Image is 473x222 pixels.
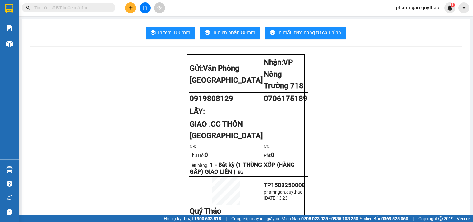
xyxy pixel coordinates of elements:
[190,64,263,84] strong: Gửi:
[381,216,408,221] strong: 0369 525 060
[125,2,136,13] button: plus
[190,207,221,215] strong: Quý Thảo
[157,6,162,10] span: aim
[264,58,303,90] strong: Nhận:
[190,120,263,140] strong: GIAO :
[6,166,13,173] img: warehouse-icon
[264,182,305,189] span: TP1508250008
[451,3,455,7] sup: 1
[205,152,208,158] span: 0
[190,107,205,116] strong: LẤY:
[189,142,263,150] td: CR:
[413,215,414,222] span: |
[151,30,156,36] span: printer
[363,215,408,222] span: Miền Bắc
[34,4,108,11] input: Tìm tên, số ĐT hoặc mã đơn
[158,29,190,36] span: In tem 100mm
[190,64,263,84] span: Văn Phòng [GEOGRAPHIC_DATA]
[264,190,302,195] span: phamngan.quythao
[212,29,255,36] span: In biên nhận 80mm
[6,41,13,47] img: warehouse-icon
[447,5,453,11] img: icon-new-feature
[205,30,210,36] span: printer
[451,3,454,7] span: 1
[360,217,362,220] span: ⚪️
[264,94,307,103] span: 0706175189
[7,195,12,201] span: notification
[238,170,244,175] span: KG
[190,120,263,140] span: CC THÔN [GEOGRAPHIC_DATA]
[265,27,346,39] button: printerIn mẫu tem hàng tự cấu hình
[277,195,287,200] span: 13:23
[164,215,221,222] span: Hỗ trợ kỹ thuật:
[270,30,275,36] span: printer
[143,6,147,10] span: file-add
[458,2,469,13] button: caret-down
[263,150,308,160] td: Phí:
[7,181,12,187] span: question-circle
[200,27,260,39] button: printerIn biên nhận 80mm
[6,25,13,31] img: solution-icon
[190,162,307,175] p: Tên hàng:
[128,6,133,10] span: plus
[461,5,467,11] span: caret-down
[231,215,280,222] span: Cung cấp máy in - giấy in:
[190,94,233,103] span: 0919808129
[190,162,295,175] span: 1 - Bất kỳ (1 THÙNG XỐP (HÀNG GẤP) GIAO LIỀN )
[278,29,341,36] span: In mẫu tem hàng tự cấu hình
[271,152,274,158] span: 0
[7,209,12,215] span: message
[5,4,13,13] img: logo-vxr
[301,216,358,221] strong: 0708 023 035 - 0935 103 250
[263,142,308,150] td: CC:
[154,2,165,13] button: aim
[438,216,443,221] span: copyright
[189,150,263,160] td: Thu Hộ:
[282,215,358,222] span: Miền Nam
[26,6,30,10] span: search
[264,195,277,200] span: [DATE]
[140,2,151,13] button: file-add
[146,27,195,39] button: printerIn tem 100mm
[194,216,221,221] strong: 1900 633 818
[264,58,303,90] span: VP Nông Trường 718
[391,4,444,12] span: phamngan.quythao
